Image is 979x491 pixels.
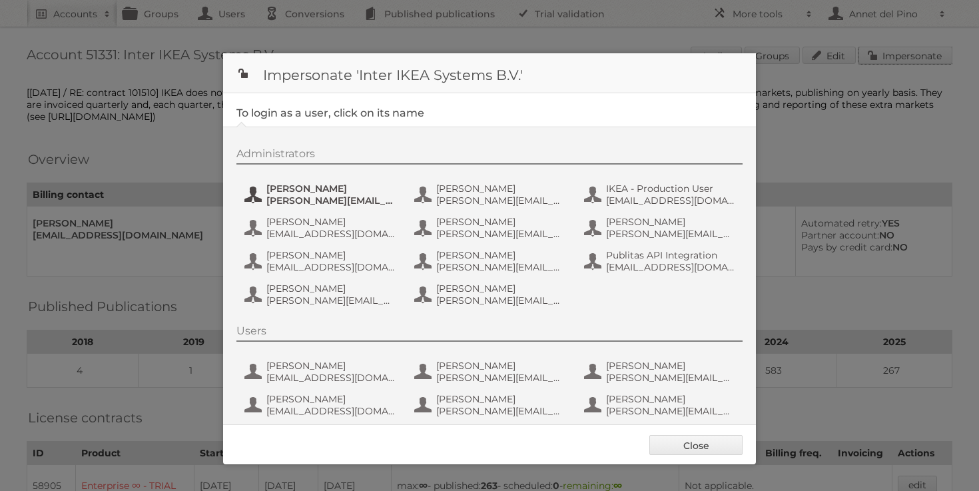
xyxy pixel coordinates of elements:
span: [PERSON_NAME][EMAIL_ADDRESS][PERSON_NAME][DOMAIN_NAME] [266,294,396,306]
button: [PERSON_NAME] [PERSON_NAME][EMAIL_ADDRESS][PERSON_NAME][DOMAIN_NAME] [413,215,569,241]
button: [PERSON_NAME] [PERSON_NAME][EMAIL_ADDRESS][DOMAIN_NAME] [583,392,739,418]
div: Users [236,324,743,342]
span: [PERSON_NAME][EMAIL_ADDRESS][DOMAIN_NAME] [436,294,565,306]
span: [PERSON_NAME][EMAIL_ADDRESS][DOMAIN_NAME] [606,372,735,384]
button: Publitas API Integration [EMAIL_ADDRESS][DOMAIN_NAME] [583,248,739,274]
span: [EMAIL_ADDRESS][DOMAIN_NAME] [266,405,396,417]
span: [PERSON_NAME] [266,183,396,195]
span: [PERSON_NAME][EMAIL_ADDRESS][DOMAIN_NAME] [266,195,396,207]
span: [EMAIL_ADDRESS][DOMAIN_NAME] [266,228,396,240]
span: [PERSON_NAME] [436,393,565,405]
span: [PERSON_NAME] [266,249,396,261]
span: [PERSON_NAME][EMAIL_ADDRESS][DOMAIN_NAME] [606,228,735,240]
span: [PERSON_NAME][EMAIL_ADDRESS][PERSON_NAME][DOMAIN_NAME] [436,228,565,240]
span: [PERSON_NAME] [606,216,735,228]
button: [PERSON_NAME] [PERSON_NAME][EMAIL_ADDRESS][DOMAIN_NAME] [413,281,569,308]
span: [EMAIL_ADDRESS][DOMAIN_NAME] [266,261,396,273]
span: [EMAIL_ADDRESS][DOMAIN_NAME] [606,195,735,207]
a: Close [649,435,743,455]
span: [PERSON_NAME] [436,282,565,294]
button: [PERSON_NAME] [EMAIL_ADDRESS][DOMAIN_NAME] [243,392,400,418]
span: [PERSON_NAME] [606,393,735,405]
span: [PERSON_NAME] [436,249,565,261]
button: [PERSON_NAME] [EMAIL_ADDRESS][DOMAIN_NAME] [243,248,400,274]
span: [PERSON_NAME][EMAIL_ADDRESS][DOMAIN_NAME] [606,405,735,417]
button: [PERSON_NAME] [PERSON_NAME][EMAIL_ADDRESS][DOMAIN_NAME] [243,181,400,208]
span: [PERSON_NAME][EMAIL_ADDRESS][PERSON_NAME][DOMAIN_NAME] [436,372,565,384]
button: [PERSON_NAME] [PERSON_NAME][EMAIL_ADDRESS][DOMAIN_NAME] [583,215,739,241]
span: [PERSON_NAME][EMAIL_ADDRESS][DOMAIN_NAME] [436,261,565,273]
button: [PERSON_NAME] [PERSON_NAME][EMAIL_ADDRESS][DOMAIN_NAME] [413,392,569,418]
legend: To login as a user, click on its name [236,107,424,119]
span: [PERSON_NAME] [436,360,565,372]
span: [PERSON_NAME] [266,393,396,405]
button: [PERSON_NAME] [PERSON_NAME][EMAIL_ADDRESS][DOMAIN_NAME] [413,248,569,274]
button: [PERSON_NAME] [PERSON_NAME][EMAIL_ADDRESS][DOMAIN_NAME] [583,358,739,385]
h1: Impersonate 'Inter IKEA Systems B.V.' [223,53,756,93]
span: [PERSON_NAME] [266,360,396,372]
span: [PERSON_NAME][EMAIL_ADDRESS][DOMAIN_NAME] [436,405,565,417]
span: [EMAIL_ADDRESS][DOMAIN_NAME] [606,261,735,273]
span: [PERSON_NAME] [436,216,565,228]
span: [PERSON_NAME] [266,282,396,294]
button: [PERSON_NAME] [PERSON_NAME][EMAIL_ADDRESS][PERSON_NAME][DOMAIN_NAME] [413,358,569,385]
span: [EMAIL_ADDRESS][DOMAIN_NAME] [266,372,396,384]
span: [PERSON_NAME] [266,216,396,228]
button: [PERSON_NAME] [PERSON_NAME][EMAIL_ADDRESS][PERSON_NAME][DOMAIN_NAME] [243,281,400,308]
div: Administrators [236,147,743,165]
button: [PERSON_NAME] [EMAIL_ADDRESS][DOMAIN_NAME] [243,215,400,241]
button: [PERSON_NAME] [PERSON_NAME][EMAIL_ADDRESS][PERSON_NAME][DOMAIN_NAME] [413,181,569,208]
button: [PERSON_NAME] [EMAIL_ADDRESS][DOMAIN_NAME] [243,358,400,385]
button: IKEA - Production User [EMAIL_ADDRESS][DOMAIN_NAME] [583,181,739,208]
span: [PERSON_NAME] [606,360,735,372]
span: Publitas API Integration [606,249,735,261]
span: IKEA - Production User [606,183,735,195]
span: [PERSON_NAME] [436,183,565,195]
span: [PERSON_NAME][EMAIL_ADDRESS][PERSON_NAME][DOMAIN_NAME] [436,195,565,207]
